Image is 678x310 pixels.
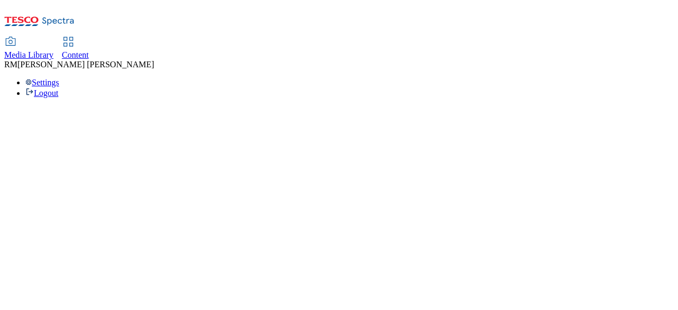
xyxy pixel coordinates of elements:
a: Media Library [4,38,53,60]
span: [PERSON_NAME] [PERSON_NAME] [17,60,154,69]
span: Content [62,50,89,59]
span: RM [4,60,17,69]
a: Settings [25,78,59,87]
a: Logout [25,88,58,98]
a: Content [62,38,89,60]
span: Media Library [4,50,53,59]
